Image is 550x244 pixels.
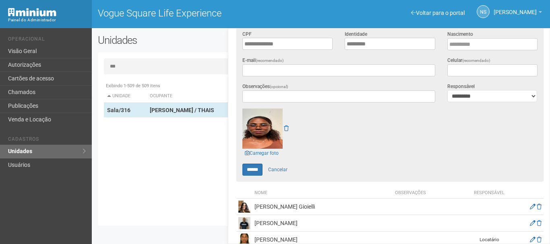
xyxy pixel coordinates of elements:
[530,236,536,243] a: Editar membro
[242,57,284,64] label: E-mail
[393,188,469,199] th: Observações
[147,90,355,103] th: Ocupante: activate to sort column ascending
[238,201,250,213] img: user.png
[252,199,393,215] td: [PERSON_NAME] Gioielli
[537,203,542,210] a: Excluir membro
[494,10,542,16] a: [PERSON_NAME]
[270,84,288,89] span: (opcional)
[242,109,283,149] img: user.png
[284,125,289,131] a: Remover
[345,31,367,38] label: Identidade
[469,188,509,199] th: Responsável
[256,58,284,63] span: (recomendado)
[150,107,214,113] strong: [PERSON_NAME] / THAIS
[252,215,393,232] td: [PERSON_NAME]
[530,220,536,226] a: Editar membro
[537,236,542,243] a: Excluir membro
[242,149,281,158] a: Carregar foto
[477,5,490,18] a: NS
[242,83,288,90] label: Observações
[104,82,538,90] div: Exibindo 1-509 de 509 itens
[8,8,56,16] img: Minium
[98,34,277,46] h2: Unidades
[530,203,536,210] a: Editar membro
[494,1,537,15] span: Nicolle Silva
[537,220,542,226] a: Excluir membro
[8,16,86,24] div: Painel do Administrador
[98,8,315,18] h1: Vogue Square Life Experience
[462,58,490,63] span: (recomendado)
[252,188,393,199] th: Nome
[104,90,147,103] th: Unidade: activate to sort column descending
[8,36,86,45] li: Operacional
[411,10,465,16] a: Voltar para o portal
[447,57,490,64] label: Celular
[107,107,130,113] strong: Sala/316
[8,136,86,145] li: Cadastros
[447,31,473,38] label: Nascimento
[242,31,252,38] label: CPF
[264,164,292,176] a: Cancelar
[238,217,250,229] img: user.png
[447,83,475,90] label: Responsável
